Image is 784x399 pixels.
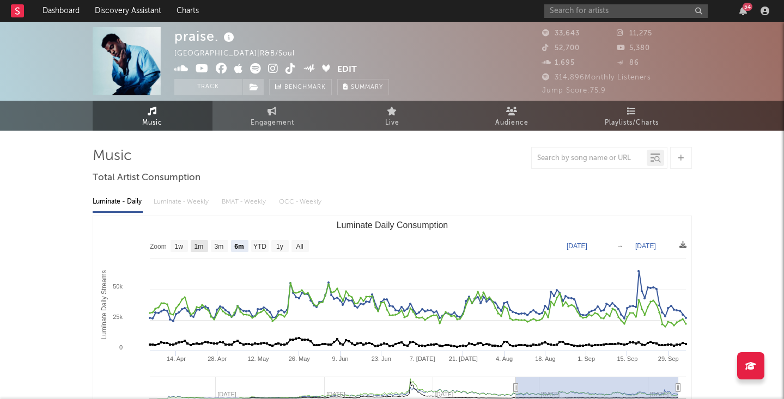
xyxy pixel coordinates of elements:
text: → [617,242,623,250]
text: 7. [DATE] [409,355,435,362]
span: Music [142,116,162,130]
text: 9. Jun [332,355,348,362]
div: Luminate - Daily [93,193,143,211]
text: Luminate Daily Consumption [336,220,448,230]
a: Music [93,101,212,131]
a: Benchmark [269,79,332,95]
text: 1. Sep [578,355,595,362]
text: [DATE] [567,242,587,250]
span: Total Artist Consumption [93,171,200,185]
input: Search by song name or URL [532,154,647,163]
text: 15. Sep [617,355,637,362]
span: 11,275 [617,30,652,37]
text: 18. Aug [535,355,555,362]
span: Jump Score: 75.9 [542,87,606,94]
span: Summary [351,84,383,90]
text: 50k [113,283,123,290]
text: 29. Sep [658,355,678,362]
div: 54 [743,3,752,11]
text: 4. Aug [496,355,513,362]
span: Playlists/Charts [605,116,659,130]
text: Zoom [150,243,167,250]
text: [DATE] [635,242,656,250]
span: 52,700 [542,45,580,52]
a: Playlists/Charts [572,101,692,131]
text: 14. Apr [166,355,185,362]
text: 12. May [247,355,269,362]
span: Audience [495,116,528,130]
span: 5,380 [617,45,650,52]
text: Luminate Daily Streams [100,270,107,339]
text: 1m [194,243,203,250]
div: praise. [174,27,237,45]
input: Search for artists [544,4,708,18]
text: 0 [119,344,122,351]
span: 33,643 [542,30,580,37]
text: 3m [214,243,223,250]
button: Track [174,79,242,95]
button: Summary [337,79,389,95]
text: 21. [DATE] [448,355,477,362]
div: [GEOGRAPHIC_DATA] | R&B/Soul [174,47,307,60]
text: 28. Apr [208,355,227,362]
text: 1w [174,243,183,250]
span: 314,896 Monthly Listeners [542,74,651,81]
text: 25k [113,314,123,320]
button: 54 [739,7,747,15]
text: 6m [234,243,244,250]
a: Live [332,101,452,131]
text: YTD [253,243,266,250]
button: Edit [337,63,357,77]
text: All [296,243,303,250]
span: 1,695 [542,59,575,66]
text: 23. Jun [371,355,391,362]
a: Audience [452,101,572,131]
a: Engagement [212,101,332,131]
span: Engagement [251,116,294,130]
span: Benchmark [284,81,326,94]
text: 26. May [288,355,310,362]
span: 86 [617,59,639,66]
text: 1y [276,243,283,250]
span: Live [385,116,399,130]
